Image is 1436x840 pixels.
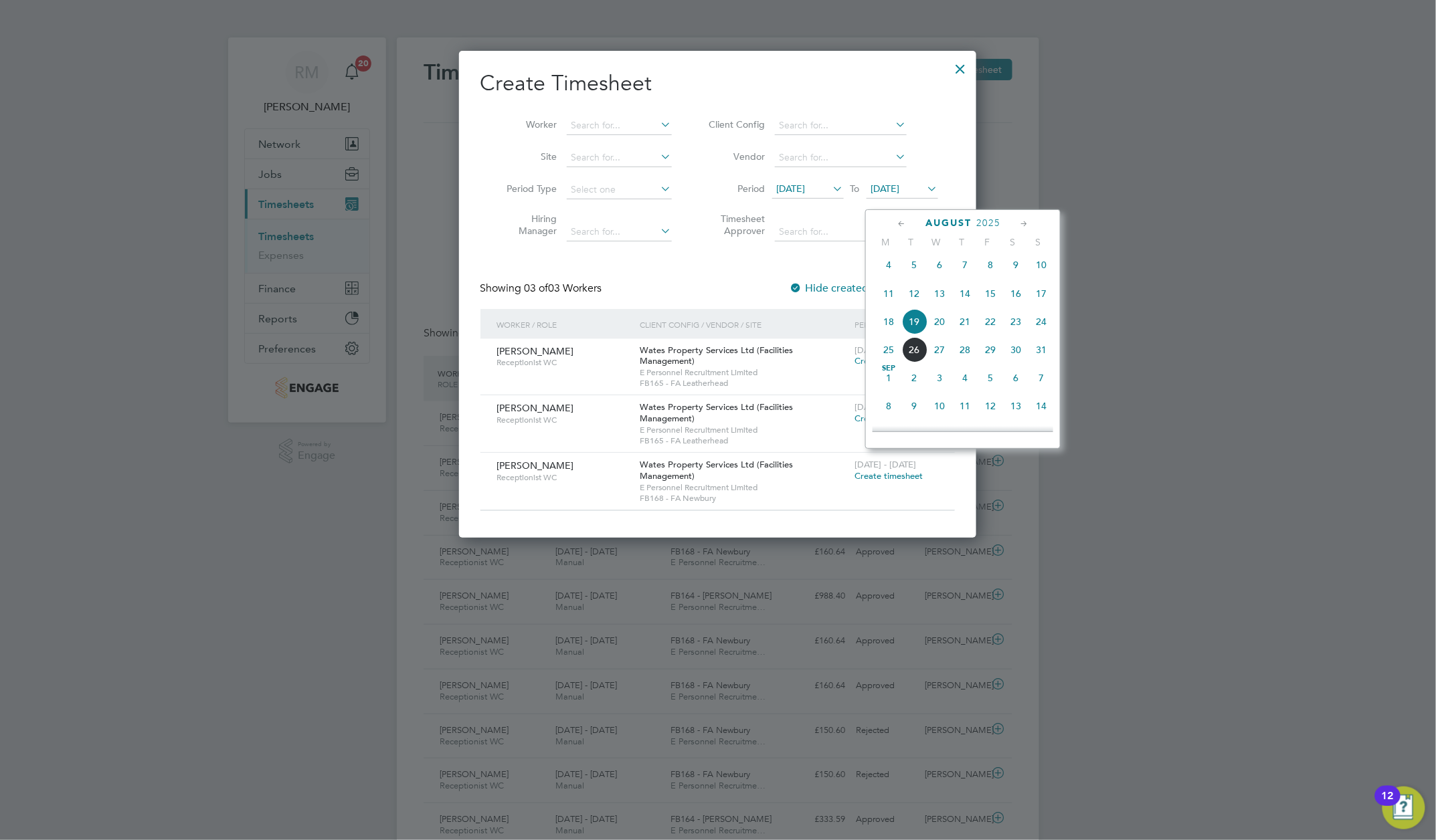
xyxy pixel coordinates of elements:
[925,217,972,229] span: August
[855,470,923,482] span: Create timesheet
[978,281,1003,306] span: 15
[876,309,901,334] span: 18
[923,236,949,248] span: W
[901,252,927,278] span: 5
[775,116,907,135] input: Search for...
[705,118,766,130] label: Client Config
[952,365,978,391] span: 4
[640,425,848,435] span: E Personnel Recruitment Limited
[640,401,794,424] span: Wates Property Services Ltd (Facilities Management)
[1003,281,1028,306] span: 16
[567,116,672,135] input: Search for...
[497,402,574,414] span: [PERSON_NAME]
[1382,796,1394,813] div: 12
[480,282,605,296] div: Showing
[1028,393,1054,419] span: 14
[927,281,952,306] span: 13
[901,337,927,362] span: 26
[949,236,974,248] span: T
[1003,365,1028,391] span: 6
[952,309,978,334] span: 21
[640,482,848,493] span: E Personnel Recruitment Limited
[640,493,848,504] span: FB168 - FA Newbury
[876,365,901,372] span: Sep
[497,415,630,425] span: Receptionist WC
[640,367,848,378] span: E Personnel Recruitment Limited
[876,422,901,447] span: 15
[846,180,864,197] span: To
[1028,365,1054,391] span: 7
[952,281,978,306] span: 14
[876,393,901,419] span: 8
[790,282,925,295] label: Hide created timesheets
[871,183,900,195] span: [DATE]
[927,309,952,334] span: 20
[640,435,848,446] span: FB165 - FA Leatherhead
[901,393,927,419] span: 9
[494,309,637,340] div: Worker / Role
[1028,337,1054,362] span: 31
[497,183,557,195] label: Period Type
[855,413,923,424] span: Create timesheet
[974,236,1000,248] span: F
[1028,309,1054,334] span: 24
[775,223,907,241] input: Search for...
[876,365,901,391] span: 1
[901,309,927,334] span: 19
[640,344,794,367] span: Wates Property Services Ltd (Facilities Management)
[567,181,672,199] input: Select one
[901,422,927,447] span: 16
[978,309,1003,334] span: 22
[901,365,927,391] span: 2
[927,422,952,447] span: 17
[901,281,927,306] span: 12
[1003,422,1028,447] span: 20
[705,213,766,237] label: Timesheet Approver
[497,213,557,237] label: Hiring Manager
[567,148,672,167] input: Search for...
[497,345,574,357] span: [PERSON_NAME]
[525,282,549,295] span: 03 of
[898,236,923,248] span: T
[873,236,898,248] span: M
[637,309,852,340] div: Client Config / Vendor / Site
[1028,281,1054,306] span: 17
[978,393,1003,419] span: 12
[978,252,1003,278] span: 8
[705,183,766,195] label: Period
[855,355,923,366] span: Create timesheet
[497,150,557,163] label: Site
[1382,786,1425,829] button: Open Resource Center, 12 new notifications
[497,472,630,483] span: Receptionist WC
[640,378,848,389] span: FB165 - FA Leatherhead
[927,252,952,278] span: 6
[852,309,941,340] div: Period
[978,337,1003,362] span: 29
[705,150,766,163] label: Vendor
[976,217,1000,229] span: 2025
[525,282,602,295] span: 03 Workers
[640,459,794,482] span: Wates Property Services Ltd (Facilities Management)
[1028,422,1054,447] span: 21
[777,183,806,195] span: [DATE]
[927,337,952,362] span: 27
[978,422,1003,447] span: 19
[876,252,901,278] span: 4
[952,252,978,278] span: 7
[876,281,901,306] span: 11
[1028,252,1054,278] span: 10
[952,337,978,362] span: 28
[480,70,955,98] h2: Create Timesheet
[1000,236,1025,248] span: S
[855,459,917,470] span: [DATE] - [DATE]
[567,223,672,241] input: Search for...
[1003,252,1028,278] span: 9
[855,344,917,356] span: [DATE] - [DATE]
[952,422,978,447] span: 18
[1003,393,1028,419] span: 13
[775,148,907,167] input: Search for...
[952,393,978,419] span: 11
[497,118,557,130] label: Worker
[1003,337,1028,362] span: 30
[978,365,1003,391] span: 5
